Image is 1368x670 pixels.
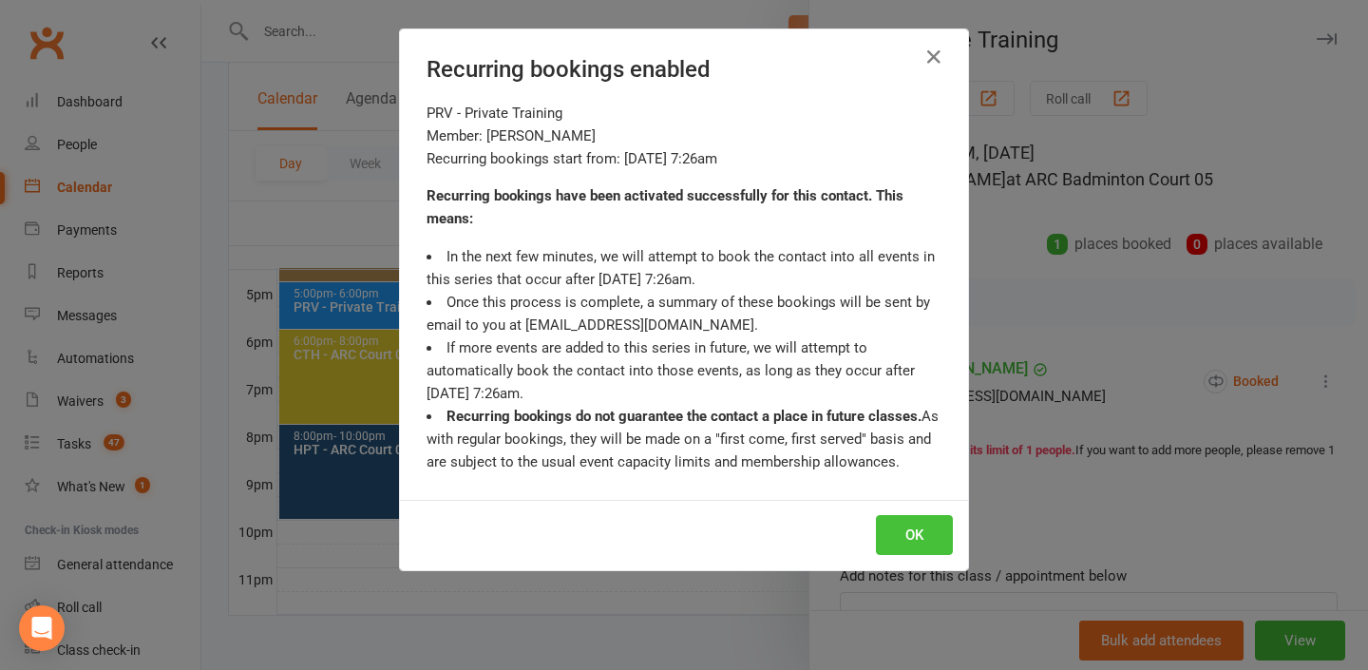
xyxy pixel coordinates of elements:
[427,147,941,170] div: Recurring bookings start from: [DATE] 7:26am
[427,336,941,405] li: If more events are added to this series in future, we will attempt to automatically book the cont...
[427,56,941,83] h4: Recurring bookings enabled
[19,605,65,651] div: Open Intercom Messenger
[876,515,953,555] button: OK
[446,408,921,425] strong: Recurring bookings do not guarantee the contact a place in future classes.
[427,405,941,473] li: As with regular bookings, they will be made on a "first come, first served" basis and are subject...
[427,124,941,147] div: Member: [PERSON_NAME]
[427,291,941,336] li: Once this process is complete, a summary of these bookings will be sent by email to you at [EMAIL...
[919,42,949,72] button: Close
[427,245,941,291] li: In the next few minutes, we will attempt to book the contact into all events in this series that ...
[427,187,903,227] strong: Recurring bookings have been activated successfully for this contact. This means:
[427,102,941,124] div: PRV - Private Training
